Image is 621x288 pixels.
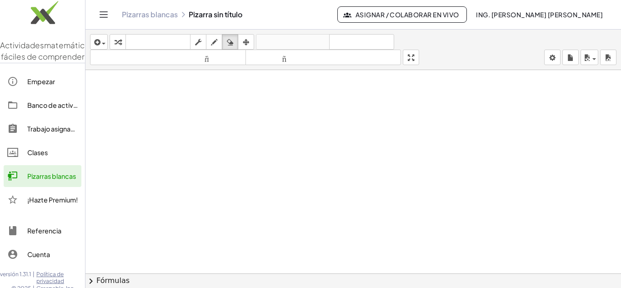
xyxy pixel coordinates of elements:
[36,271,64,285] font: Política de privacidad
[27,125,79,133] font: Trabajo asignado
[245,50,401,65] button: tamaño_del_formato
[85,276,96,287] span: chevron_right
[4,71,81,92] a: Empezar
[4,243,81,265] a: Cuenta
[469,6,610,23] button: ING. [PERSON_NAME] [PERSON_NAME]
[27,77,55,86] font: Empezar
[27,172,76,180] font: Pizarras blancas
[331,38,392,46] font: rehacer
[96,276,130,285] font: Fórmulas
[4,220,81,242] a: Referencia
[27,227,61,235] font: Referencia
[96,7,111,22] button: Cambiar navegación
[36,271,85,285] a: Política de privacidad
[1,40,94,62] font: matemáticas fáciles de comprender
[27,250,50,258] font: Cuenta
[125,34,190,50] button: teclado
[4,118,81,140] a: Trabajo asignado
[329,34,394,50] button: rehacer
[128,38,188,46] font: teclado
[476,10,603,19] font: ING. [PERSON_NAME] [PERSON_NAME]
[92,53,244,62] font: tamaño_del_formato
[4,94,81,116] a: Banco de actividades
[248,53,399,62] font: tamaño_del_formato
[256,34,330,50] button: deshacer
[4,165,81,187] a: Pizarras blancas
[85,273,621,288] button: chevron_rightFórmulas
[356,10,459,19] font: Asignar / Colaborar en vivo
[27,196,78,204] font: ¡Hazte Premium!
[4,141,81,163] a: Clases
[27,148,48,157] font: Clases
[27,101,95,109] font: Banco de actividades
[122,10,178,19] a: Pizarras blancas
[337,6,467,23] button: Asignar / Colaborar en vivo
[90,50,246,65] button: tamaño_del_formato
[33,271,35,278] font: |
[258,38,327,46] font: deshacer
